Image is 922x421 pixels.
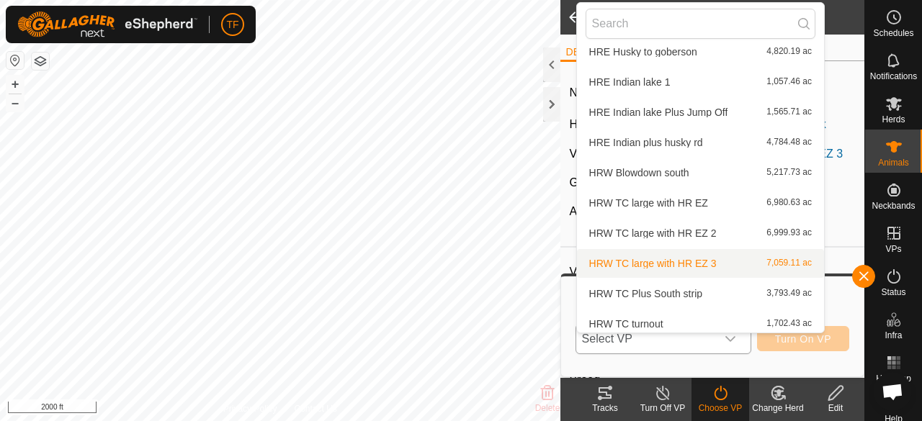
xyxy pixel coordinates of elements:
li: HRW TC large with HR EZ [577,189,824,217]
li: HRW TC large with HR EZ 2 [577,219,824,248]
li: HRE Husky to goberson [577,37,824,66]
label: VP [569,148,584,160]
li: DETAILS [560,45,613,62]
span: Herds [882,115,905,124]
img: Gallagher Logo [17,12,197,37]
span: HRE Husky to goberson [589,47,697,57]
li: HRW Blowdown south [577,158,824,187]
a: Privacy Policy [223,402,277,415]
li: HRE Indian lake Plus Jump Off [577,98,824,127]
span: VPs [885,245,901,253]
span: Heatmap [876,374,911,383]
span: Infra [885,331,902,340]
span: 1,565.71 ac [766,107,812,117]
span: 4,820.19 ac [766,47,812,57]
a: Contact Us [294,402,336,415]
div: Edit [807,402,864,415]
li: HRW TC turnout [577,309,824,338]
span: Status [881,288,905,296]
div: dropdown trigger [716,325,745,353]
button: + [6,76,24,93]
span: HRW TC Plus South strip [589,289,702,299]
button: Map Layers [32,53,49,70]
li: HRE Indian lake 1 [577,68,824,96]
button: – [6,94,24,112]
span: 6,999.93 ac [766,228,812,238]
div: Tracks [576,402,634,415]
span: Select VP [576,325,716,353]
li: HRW TC large with HR EZ 3 [577,249,824,278]
span: HRE Indian lake 1 [589,77,671,87]
span: Notifications [870,72,917,81]
input: Search [586,9,815,39]
span: HRW TC large with HR EZ 2 [589,228,717,238]
li: HRE Indian plus husky rd [577,128,824,157]
div: Choose VP [691,402,749,415]
label: Herd [569,118,594,130]
span: HRE Indian lake Plus Jump Off [589,107,728,117]
label: Groups [569,176,607,189]
span: HRW TC large with HR EZ 3 [589,258,717,268]
span: Neckbands [872,202,915,210]
span: [PERSON_NAME] Creek [686,118,826,130]
span: 4,784.48 ac [766,137,812,148]
span: Schedules [873,29,913,37]
span: 1,057.46 ac [766,77,812,87]
span: HRW TC large with HR EZ [589,198,708,208]
div: Change Herd [749,402,807,415]
button: Turn On VP [757,326,849,351]
span: HRW Blowdown south [589,168,689,178]
span: TF [226,17,238,32]
label: Neckband [569,84,621,101]
div: Turn Off VP [634,402,691,415]
li: HRW TC Plus South strip [577,279,824,308]
span: Turn On VP [775,333,831,345]
label: VID [569,263,664,281]
div: Open chat [873,372,912,411]
span: 5,217.73 ac [766,168,812,178]
span: Animals [878,158,909,167]
span: 3,793.49 ac [766,289,812,299]
span: 1,702.43 ac [766,319,812,329]
span: HRW TC turnout [589,319,663,329]
label: Alerts [569,205,599,217]
button: Reset Map [6,52,24,69]
span: 7,059.11 ac [766,258,812,268]
span: HRE Indian plus husky rd [589,137,703,148]
span: 6,980.63 ac [766,198,812,208]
